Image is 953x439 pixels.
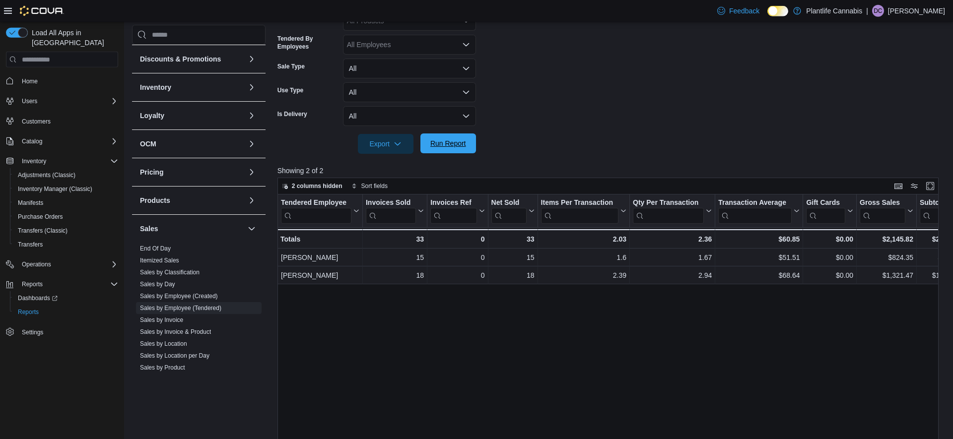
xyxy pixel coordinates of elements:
div: [PERSON_NAME] [281,251,359,263]
div: 1.6 [541,251,626,263]
div: $1,321.47 [860,269,913,281]
div: Items Per Transaction [541,198,618,224]
p: | [866,5,868,17]
button: Operations [2,257,122,271]
button: Loyalty [140,111,244,121]
button: Invoices Ref [430,198,484,224]
div: Gross Sales [860,198,905,224]
div: 2.39 [541,269,626,281]
button: Gross Sales [860,198,913,224]
button: Loyalty [246,110,258,122]
span: Reports [14,306,118,318]
label: Use Type [277,86,303,94]
button: Items Per Transaction [541,198,626,224]
button: Users [18,95,41,107]
div: $51.51 [718,251,800,263]
div: 18 [491,269,534,281]
span: Dark Mode [767,16,768,17]
img: Cova [20,6,64,16]
span: Operations [22,260,51,268]
span: End Of Day [140,245,171,252]
span: Operations [18,258,118,270]
button: Transfers (Classic) [10,224,122,238]
button: Users [2,94,122,108]
span: Transfers (Classic) [14,225,118,237]
span: Settings [22,328,43,336]
h3: Sales [140,224,158,234]
span: Transfers [14,239,118,251]
button: Inventory Manager (Classic) [10,182,122,196]
a: Purchase Orders [14,211,67,223]
button: Tendered Employee [281,198,359,224]
div: Transaction Average [718,198,792,208]
div: Tendered Employee [281,198,351,208]
div: 0 [430,251,484,263]
button: Catalog [18,135,46,147]
label: Is Delivery [277,110,307,118]
div: Items Per Transaction [541,198,618,208]
span: Sales by Location per Day [140,352,209,360]
p: Plantlife Cannabis [806,5,862,17]
span: Inventory Manager (Classic) [14,183,118,195]
h3: Inventory [140,82,171,92]
button: Discounts & Promotions [246,53,258,65]
button: Reports [10,305,122,319]
a: Transfers (Classic) [14,225,71,237]
div: Invoices Sold [366,198,416,224]
a: Sales by Location [140,340,187,347]
span: Manifests [18,199,43,207]
button: Adjustments (Classic) [10,168,122,182]
div: Gift Card Sales [806,198,845,224]
span: Load All Apps in [GEOGRAPHIC_DATA] [28,28,118,48]
div: [PERSON_NAME] [281,269,359,281]
span: Manifests [14,197,118,209]
a: Adjustments (Classic) [14,169,79,181]
button: Discounts & Promotions [140,54,244,64]
a: End Of Day [140,245,171,252]
span: Purchase Orders [14,211,118,223]
a: Settings [18,326,47,338]
span: Catalog [18,135,118,147]
span: Home [22,77,38,85]
span: Settings [18,326,118,338]
div: 1.67 [633,251,712,263]
span: Sales by Product [140,364,185,372]
button: Reports [18,278,47,290]
div: Qty Per Transaction [633,198,704,208]
button: Reports [2,277,122,291]
a: Dashboards [14,292,62,304]
button: Inventory [246,81,258,93]
button: Home [2,73,122,88]
button: Sort fields [347,180,392,192]
span: Home [18,74,118,87]
span: Reports [18,278,118,290]
div: Gross Sales [860,198,905,208]
span: Itemized Sales [140,256,179,264]
button: Display options [908,180,920,192]
span: Users [22,97,37,105]
div: $0.00 [806,233,853,245]
span: Purchase Orders [18,213,63,221]
h3: Discounts & Promotions [140,54,221,64]
button: Customers [2,114,122,128]
button: Products [246,194,258,206]
button: Sales [246,223,258,235]
button: Transaction Average [718,198,800,224]
span: Export [364,134,408,154]
div: 33 [366,233,424,245]
span: Sales by Invoice [140,316,183,324]
label: Sale Type [277,63,305,70]
div: $824.35 [860,251,913,263]
span: Sort fields [361,182,388,190]
a: Manifests [14,197,47,209]
button: Export [358,134,413,154]
a: Home [18,75,42,87]
div: $0.00 [806,251,853,263]
span: Reports [22,280,43,288]
div: Totals [280,233,359,245]
span: Dashboards [18,294,58,302]
button: Gift Cards [806,198,853,224]
label: Tendered By Employees [277,35,339,51]
button: Open list of options [462,41,470,49]
span: Inventory [22,157,46,165]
